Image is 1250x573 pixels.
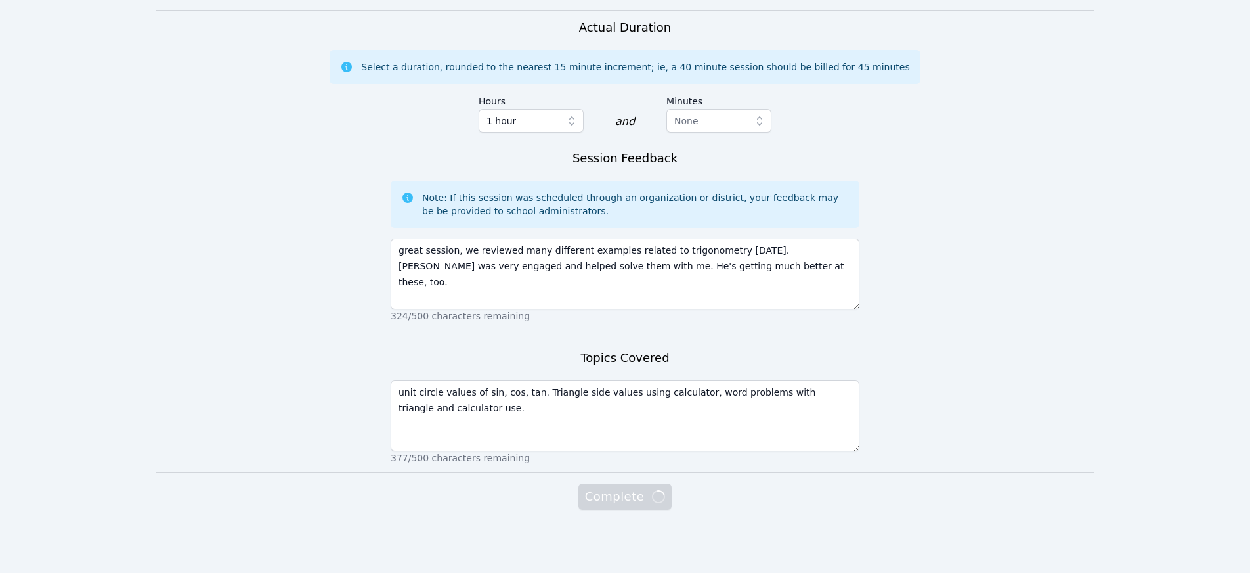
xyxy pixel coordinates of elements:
p: 377/500 characters remaining [391,451,859,465]
h3: Actual Duration [579,18,671,37]
div: Note: If this session was scheduled through an organization or district, your feedback may be be ... [422,191,849,218]
div: Select a duration, rounded to the nearest 15 minute increment; ie, a 40 minute session should be ... [361,60,909,74]
button: Complete [578,484,672,510]
button: None [666,109,771,133]
div: and [615,114,635,129]
textarea: great session, we reviewed many different examples related to trigonometry [DATE]. [PERSON_NAME] ... [391,239,859,309]
button: 1 hour [479,109,584,133]
span: Complete [585,488,665,506]
h3: Session Feedback [572,149,678,168]
span: None [674,116,699,126]
textarea: unit circle values of sin, cos, tan. Triangle side values using calculator, word problems with tr... [391,380,859,451]
label: Hours [479,89,584,109]
h3: Topics Covered [580,349,669,367]
p: 324/500 characters remaining [391,309,859,323]
label: Minutes [666,89,771,109]
span: 1 hour [486,113,516,129]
